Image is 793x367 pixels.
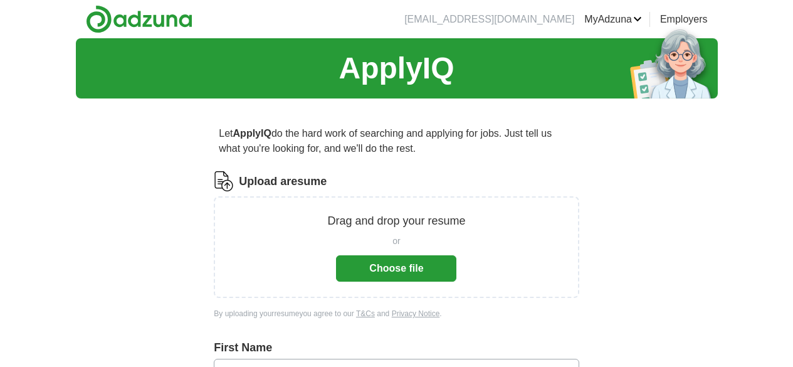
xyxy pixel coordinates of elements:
[233,128,271,139] strong: ApplyIQ
[214,171,234,191] img: CV Icon
[86,5,192,33] img: Adzuna logo
[327,213,465,230] p: Drag and drop your resume
[404,12,574,27] li: [EMAIL_ADDRESS][DOMAIN_NAME]
[214,121,579,161] p: Let do the hard work of searching and applying for jobs. Just tell us what you're looking for, an...
[584,12,642,27] a: MyAdzuna
[660,12,708,27] a: Employers
[392,309,440,318] a: Privacy Notice
[392,235,400,248] span: or
[214,339,579,356] label: First Name
[214,308,579,319] div: By uploading your resume you agree to our and .
[239,173,327,190] label: Upload a resume
[356,309,375,318] a: T&Cs
[339,46,454,91] h1: ApplyIQ
[336,255,456,282] button: Choose file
